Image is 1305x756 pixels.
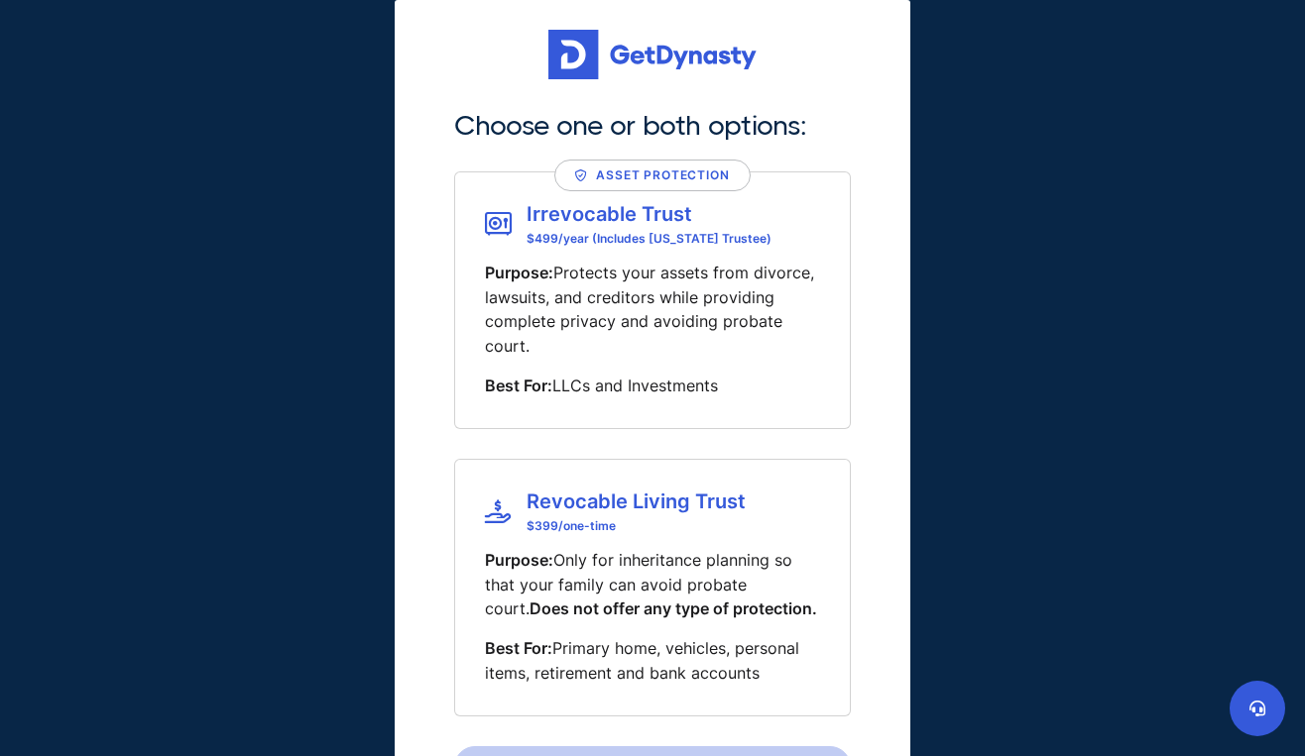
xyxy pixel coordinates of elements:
span: Best For: [485,638,552,658]
span: $ 399 /one-time [527,518,746,533]
span: $499/year (Includes [US_STATE] Trustee) [527,231,771,246]
p: Protects your assets from divorce, lawsuits, and creditors while providing complete privacy and a... [485,261,820,359]
p: Primary home, vehicles, personal items, retirement and bank accounts [485,636,820,686]
span: Does not offer any type of protection. [530,598,817,618]
p: LLCs and Investments [485,374,820,398]
span: Revocable Living Trust [527,489,746,513]
div: Asset ProtectionIrrevocable Trust$499/year (Includes [US_STATE] Trustee)Purpose:Protects your ass... [454,171,851,429]
div: Asset Protection [575,165,729,185]
p: Only for inheritance planning so that your family can avoid probate court. [485,548,820,621]
span: Purpose: [485,263,553,282]
span: Best For: [485,376,552,395]
h2: Choose one or both options: [454,109,851,142]
span: Irrevocable Trust [527,202,771,226]
img: Get started for free with Dynasty Trust Company [548,30,757,79]
div: Revocable Living Trust$399/one-timePurpose:Only for inheritance planning so that your family can ... [454,459,851,716]
span: Purpose: [485,550,553,570]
